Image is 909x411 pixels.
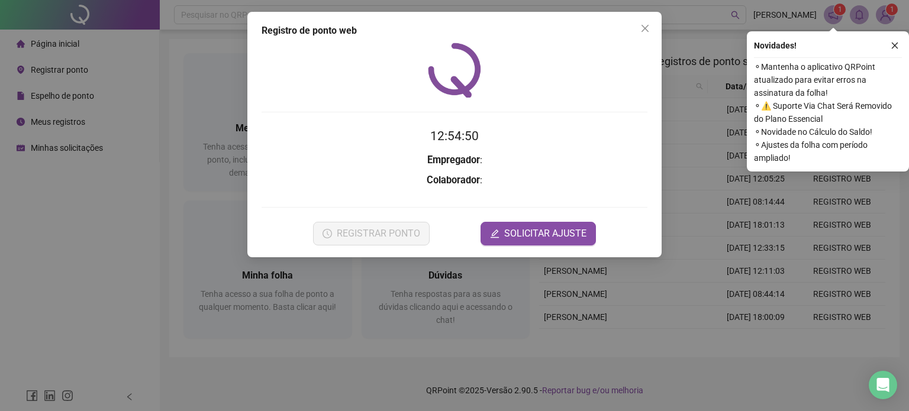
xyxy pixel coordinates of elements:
button: Close [636,19,655,38]
span: ⚬ Novidade no Cálculo do Saldo! [754,125,902,138]
div: Registro de ponto web [262,24,647,38]
div: Open Intercom Messenger [869,371,897,399]
span: close [891,41,899,50]
span: close [640,24,650,33]
h3: : [262,173,647,188]
img: QRPoint [428,43,481,98]
span: Novidades ! [754,39,797,52]
span: ⚬ ⚠️ Suporte Via Chat Será Removido do Plano Essencial [754,99,902,125]
button: editSOLICITAR AJUSTE [481,222,596,245]
span: ⚬ Mantenha o aplicativo QRPoint atualizado para evitar erros na assinatura da folha! [754,60,902,99]
span: ⚬ Ajustes da folha com período ampliado! [754,138,902,164]
strong: Colaborador [427,174,480,186]
strong: Empregador [427,154,480,166]
span: SOLICITAR AJUSTE [504,226,586,241]
h3: : [262,153,647,168]
time: 12:54:50 [430,129,479,143]
span: edit [490,229,499,238]
button: REGISTRAR PONTO [313,222,430,245]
